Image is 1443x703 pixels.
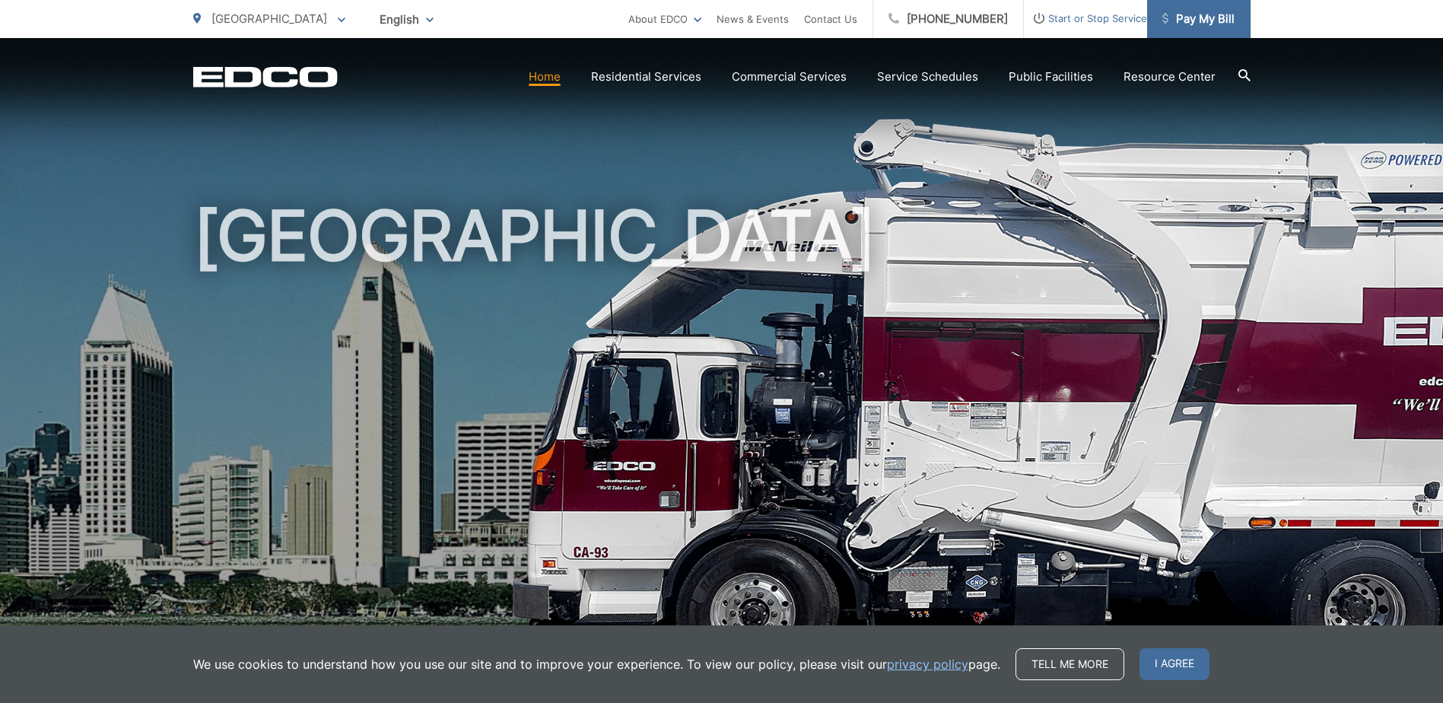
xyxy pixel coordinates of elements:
a: Public Facilities [1009,68,1093,86]
a: EDCD logo. Return to the homepage. [193,66,338,87]
a: Residential Services [591,68,701,86]
a: Contact Us [804,10,857,28]
a: Commercial Services [732,68,847,86]
span: English [368,6,445,33]
a: About EDCO [628,10,701,28]
a: Resource Center [1124,68,1216,86]
a: privacy policy [887,655,968,673]
span: Pay My Bill [1162,10,1235,28]
a: Service Schedules [877,68,978,86]
p: We use cookies to understand how you use our site and to improve your experience. To view our pol... [193,655,1000,673]
a: Tell me more [1016,648,1124,680]
span: [GEOGRAPHIC_DATA] [211,11,327,26]
a: Home [529,68,561,86]
a: News & Events [717,10,789,28]
span: I agree [1139,648,1209,680]
h1: [GEOGRAPHIC_DATA] [193,198,1251,679]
